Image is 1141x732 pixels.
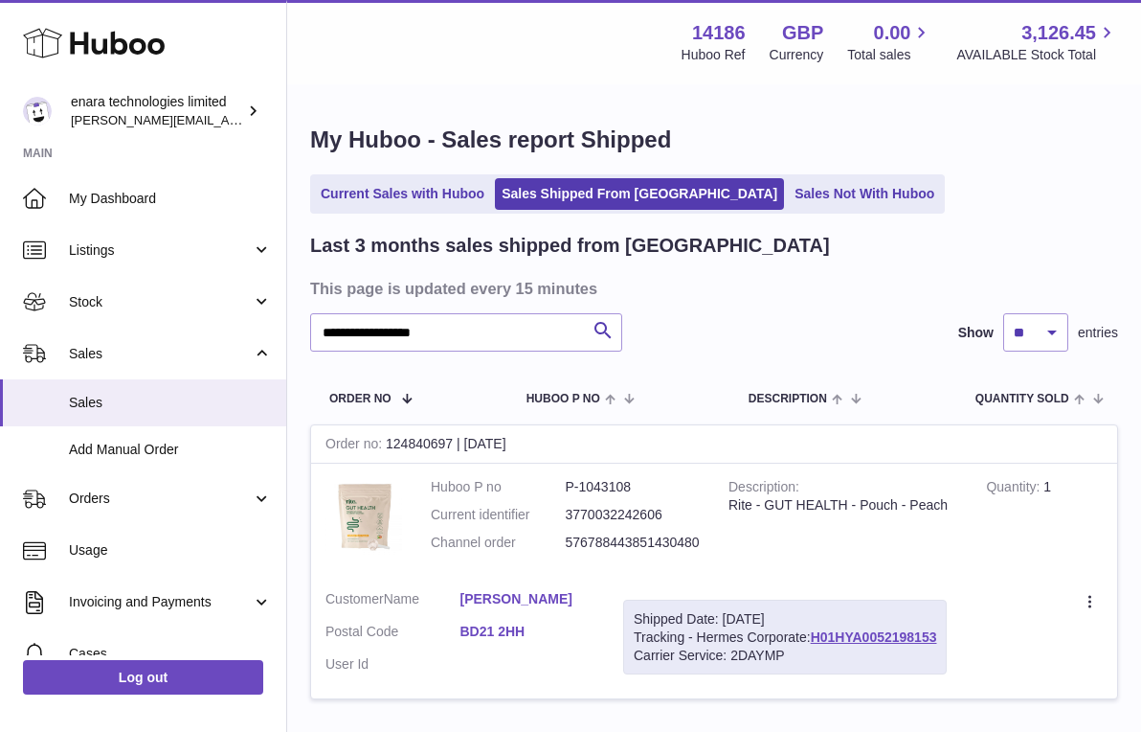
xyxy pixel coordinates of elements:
[495,178,784,210] a: Sales Shipped From [GEOGRAPHIC_DATA]
[972,464,1117,576] td: 1
[325,623,460,646] dt: Postal Code
[682,46,746,64] div: Huboo Ref
[69,293,252,311] span: Stock
[431,506,566,524] dt: Current identifier
[566,534,701,552] dd: 576788443851430480
[325,590,460,613] dt: Name
[692,20,746,46] strong: 14186
[69,441,272,459] span: Add Manual Order
[69,645,272,663] span: Cases
[1021,20,1096,46] span: 3,126.45
[311,425,1117,464] div: 124840697 | [DATE]
[634,647,936,665] div: Carrier Service: 2DAYMP
[728,479,799,499] strong: Description
[770,46,824,64] div: Currency
[23,97,52,126] img: Dee@enara.co
[69,394,272,412] span: Sales
[329,393,392,405] span: Order No
[69,490,252,508] span: Orders
[325,478,402,555] img: 1746002382.jpg
[1078,324,1118,342] span: entries
[782,20,823,46] strong: GBP
[23,660,263,695] a: Log out
[71,112,384,127] span: [PERSON_NAME][EMAIL_ADDRESS][DOMAIN_NAME]
[847,20,932,64] a: 0.00 Total sales
[314,178,491,210] a: Current Sales with Huboo
[310,278,1113,299] h3: This page is updated every 15 minutes
[325,436,386,456] strong: Order no
[325,655,460,674] dt: User Id
[975,393,1069,405] span: Quantity Sold
[986,479,1043,499] strong: Quantity
[958,324,994,342] label: Show
[956,20,1118,64] a: 3,126.45 AVAILABLE Stock Total
[69,345,252,363] span: Sales
[566,506,701,524] dd: 3770032242606
[71,93,243,129] div: enara technologies limited
[566,478,701,496] dd: P-1043108
[460,623,595,641] a: BD21 2HH
[69,593,252,611] span: Invoicing and Payments
[847,46,932,64] span: Total sales
[956,46,1118,64] span: AVAILABLE Stock Total
[69,190,272,208] span: My Dashboard
[788,178,941,210] a: Sales Not With Huboo
[623,600,947,675] div: Tracking - Hermes Corporate:
[310,233,830,259] h2: Last 3 months sales shipped from [GEOGRAPHIC_DATA]
[69,541,272,560] span: Usage
[325,591,384,606] span: Customer
[460,590,595,608] a: [PERSON_NAME]
[811,629,937,645] a: H01HYA0052198153
[526,393,600,405] span: Huboo P no
[431,534,566,552] dt: Channel order
[749,393,827,405] span: Description
[874,20,911,46] span: 0.00
[728,496,957,515] div: Rite - GUT HEALTH - Pouch - Peach
[634,610,936,629] div: Shipped Date: [DATE]
[69,241,252,260] span: Listings
[431,478,566,496] dt: Huboo P no
[310,125,1118,155] h1: My Huboo - Sales report Shipped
